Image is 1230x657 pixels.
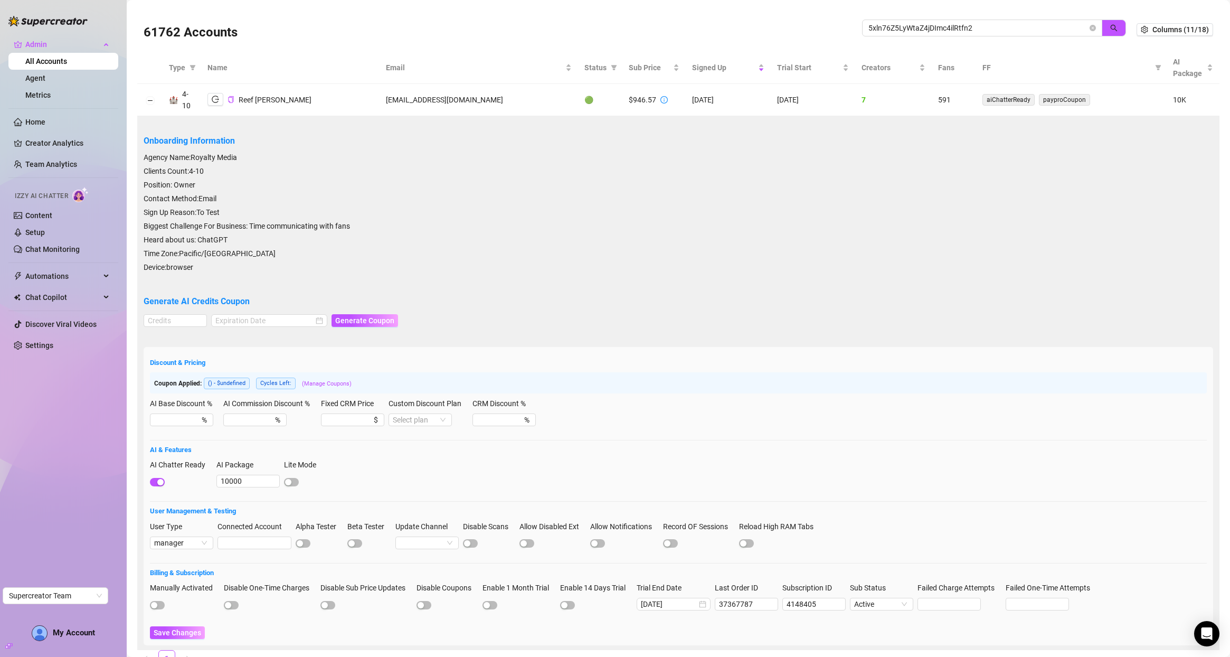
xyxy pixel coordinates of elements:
label: Enable 1 Month Trial [482,582,556,594]
a: Setup [25,228,45,237]
label: AI Base Discount % [150,398,219,409]
span: Chat Copilot [25,289,100,306]
input: Connected Account [217,537,291,549]
span: Cycles Left: [256,378,296,389]
button: logout [207,93,223,106]
span: Coupon Applied: [154,380,202,387]
img: Chat Copilot [14,294,21,301]
h5: Billing & Subscription [150,568,1207,578]
span: filter [609,60,619,76]
button: Record OF Sessions [663,539,678,548]
label: Sub Status [850,582,893,594]
span: copy [228,96,234,103]
label: Last Order ID [715,582,765,594]
label: Connected Account [217,521,289,532]
span: filter [190,64,196,71]
label: Trial End Date [637,582,688,594]
label: AI Package [216,459,260,471]
div: $946.57 [629,94,656,106]
input: Fixed CRM Price [325,414,372,426]
button: Enable 1 Month Trial [482,601,497,609]
button: Manually Activated [150,601,165,609]
span: info-circle [660,96,668,104]
span: logout [212,96,219,103]
input: Trial End Date [641,598,697,610]
span: 🟢 [584,96,593,104]
h5: User Management & Testing [150,506,1207,517]
span: AI Package [1173,56,1205,79]
a: Settings [25,341,53,350]
button: Reload High RAM Tabs [739,539,754,548]
button: Disable Sub Price Updates [320,601,335,609]
button: Allow Disabled Ext [519,539,534,548]
span: payproCoupon [1039,94,1090,106]
span: Generate Coupon [335,316,394,325]
img: AD_cMMTxCeTpmN1d5MnKJ1j-_uXZCpTKapSSqNGg4PyXtR_tCW7gZXTNmFz2tpVv9LSyNV7ff1CaS4f4q0HLYKULQOwoM5GQR... [32,626,47,641]
a: Content [25,211,52,220]
label: Subscription ID [782,582,839,594]
label: Disable One-Time Charges [224,582,316,594]
span: ( ) - $undefined [204,378,250,389]
label: Custom Discount Plan [389,398,468,409]
span: build [5,642,13,650]
input: Search by UID / Name / Email / Creator Username [868,22,1087,34]
td: 10K [1167,84,1219,116]
img: AI Chatter [72,187,89,202]
th: Sub Price [622,52,686,84]
input: AI Package [216,475,280,487]
label: Reload High RAM Tabs [739,521,820,532]
label: CRM Discount % [472,398,533,409]
span: crown [14,40,22,49]
button: Disable Scans [463,539,478,548]
div: 🏰 [169,94,178,106]
span: Agency Name: Royalty Media [144,153,237,162]
div: 4-10 [182,88,195,111]
a: Home [25,118,45,126]
td: [DATE] [686,84,770,116]
a: Creator Analytics [25,135,110,152]
span: search [1110,24,1118,32]
span: Trial Start [777,62,840,73]
label: Allow Disabled Ext [519,521,586,532]
th: Name [201,52,380,84]
span: Active [854,598,909,610]
button: Allow Notifications [590,539,605,548]
label: Record OF Sessions [663,521,735,532]
button: close-circle [1090,25,1096,31]
label: AI Commission Discount % [223,398,317,409]
span: aiChatterReady [982,94,1035,106]
button: Disable One-Time Charges [224,601,239,609]
button: Alpha Tester [296,539,310,548]
span: Status [584,62,607,73]
td: [DATE] [771,84,855,116]
span: Clients Count: 4-10 [144,167,204,175]
label: Disable Coupons [417,582,478,594]
span: filter [187,60,198,76]
label: Failed Charge Attempts [917,582,1001,594]
th: Email [380,52,578,84]
th: Signed Up [686,52,770,84]
span: setting [1141,26,1148,33]
span: 591 [938,96,951,104]
span: Reef [PERSON_NAME] [239,96,311,104]
span: filter [1155,64,1161,71]
a: All Accounts [25,57,67,65]
span: Creators [862,62,917,73]
input: Expiration Date [215,315,314,326]
h5: AI & Features [150,445,1207,455]
button: Columns (11/18) [1137,23,1213,36]
span: Heard about us: ChatGPT [144,236,228,244]
label: Lite Mode [284,459,323,471]
button: Copy Account UID [228,96,234,104]
button: AI Chatter Ready [150,478,165,486]
input: AI Commission Discount % [228,414,273,426]
span: My Account [53,628,95,637]
span: Time Zone: Pacific/[GEOGRAPHIC_DATA] [144,249,276,258]
span: Columns (11/18) [1152,25,1209,34]
label: Disable Scans [463,521,515,532]
span: Device: browser [144,263,193,271]
span: Izzy AI Chatter [15,191,68,201]
a: Agent [25,74,45,82]
span: Biggest Challenge For Business: Time communicating with fans [144,222,350,230]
